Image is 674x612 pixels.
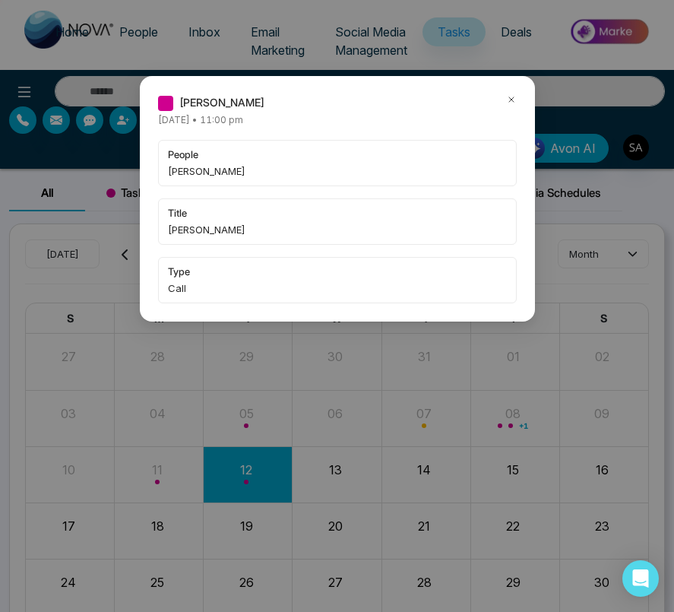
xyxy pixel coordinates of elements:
span: title [168,205,507,220]
span: type [168,264,507,279]
span: [PERSON_NAME] [179,94,264,111]
div: Open Intercom Messenger [622,560,659,597]
span: [PERSON_NAME] [168,222,507,237]
span: Call [168,281,507,296]
span: people [168,147,507,162]
span: [DATE] • 11:00 pm [158,114,243,125]
span: [PERSON_NAME] [168,163,507,179]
